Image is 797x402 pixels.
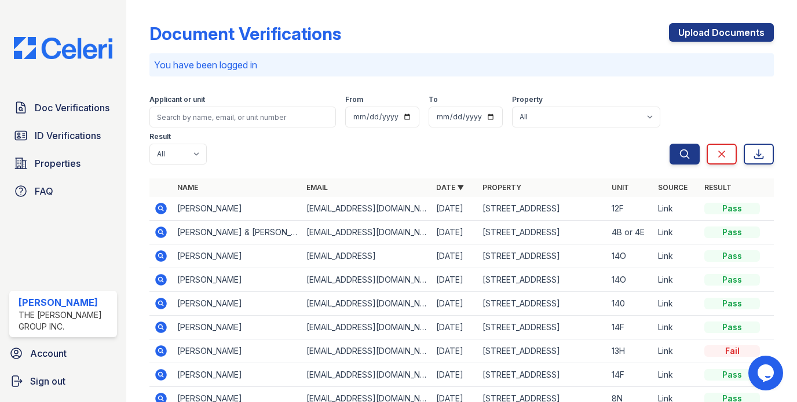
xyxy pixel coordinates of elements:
td: [STREET_ADDRESS] [478,221,607,244]
label: Applicant or unit [149,95,205,104]
td: [STREET_ADDRESS] [478,197,607,221]
td: [PERSON_NAME] [173,292,302,316]
td: Link [653,244,700,268]
span: Sign out [30,374,65,388]
a: Unit [612,183,629,192]
div: [PERSON_NAME] [19,295,112,309]
div: Pass [704,250,760,262]
span: FAQ [35,184,53,198]
td: [EMAIL_ADDRESS][DOMAIN_NAME] [302,268,431,292]
td: Link [653,292,700,316]
a: Account [5,342,122,365]
td: 14F [607,363,653,387]
label: From [345,95,363,104]
a: FAQ [9,180,117,203]
a: Name [177,183,198,192]
div: Pass [704,274,760,286]
td: [PERSON_NAME] [173,268,302,292]
a: Date ▼ [436,183,464,192]
a: Properties [9,152,117,175]
td: Link [653,268,700,292]
td: [DATE] [432,316,478,339]
label: Property [512,95,543,104]
td: 14O [607,244,653,268]
span: Doc Verifications [35,101,109,115]
a: Upload Documents [669,23,774,42]
div: Pass [704,226,760,238]
td: [STREET_ADDRESS] [478,316,607,339]
td: 14F [607,316,653,339]
td: [DATE] [432,268,478,292]
td: [DATE] [432,197,478,221]
td: Link [653,363,700,387]
div: Pass [704,321,760,333]
td: 4B or 4E [607,221,653,244]
a: Source [658,183,688,192]
td: [EMAIL_ADDRESS][DOMAIN_NAME] [302,363,431,387]
iframe: chat widget [748,356,785,390]
td: [EMAIL_ADDRESS][DOMAIN_NAME] [302,316,431,339]
label: To [429,95,438,104]
div: The [PERSON_NAME] Group Inc. [19,309,112,332]
div: Pass [704,369,760,381]
input: Search by name, email, or unit number [149,107,336,127]
td: 140 [607,292,653,316]
p: You have been logged in [154,58,769,72]
a: Sign out [5,370,122,393]
div: Document Verifications [149,23,341,44]
a: Doc Verifications [9,96,117,119]
td: Link [653,339,700,363]
label: Result [149,132,171,141]
td: [PERSON_NAME] [173,316,302,339]
td: Link [653,316,700,339]
a: ID Verifications [9,124,117,147]
img: CE_Logo_Blue-a8612792a0a2168367f1c8372b55b34899dd931a85d93a1a3d3e32e68fde9ad4.png [5,37,122,59]
td: [DATE] [432,244,478,268]
td: [EMAIL_ADDRESS][DOMAIN_NAME] [302,221,431,244]
td: [DATE] [432,292,478,316]
td: [STREET_ADDRESS] [478,268,607,292]
td: [EMAIL_ADDRESS] [302,244,431,268]
td: [PERSON_NAME] & [PERSON_NAME] [173,221,302,244]
td: [DATE] [432,363,478,387]
span: Properties [35,156,81,170]
a: Result [704,183,732,192]
td: 12F [607,197,653,221]
td: [PERSON_NAME] [173,363,302,387]
td: 14O [607,268,653,292]
td: [DATE] [432,221,478,244]
span: Account [30,346,67,360]
td: [PERSON_NAME] [173,244,302,268]
td: [DATE] [432,339,478,363]
td: [PERSON_NAME] [173,197,302,221]
td: Link [653,221,700,244]
td: [PERSON_NAME] [173,339,302,363]
div: Pass [704,203,760,214]
td: Link [653,197,700,221]
div: Pass [704,298,760,309]
a: Email [306,183,328,192]
td: [STREET_ADDRESS] [478,292,607,316]
td: [STREET_ADDRESS] [478,363,607,387]
td: [EMAIL_ADDRESS][DOMAIN_NAME] [302,339,431,363]
span: ID Verifications [35,129,101,142]
td: 13H [607,339,653,363]
td: [EMAIL_ADDRESS][DOMAIN_NAME] [302,292,431,316]
td: [STREET_ADDRESS] [478,244,607,268]
td: [STREET_ADDRESS] [478,339,607,363]
td: [EMAIL_ADDRESS][DOMAIN_NAME] [302,197,431,221]
div: Fail [704,345,760,357]
a: Property [482,183,521,192]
